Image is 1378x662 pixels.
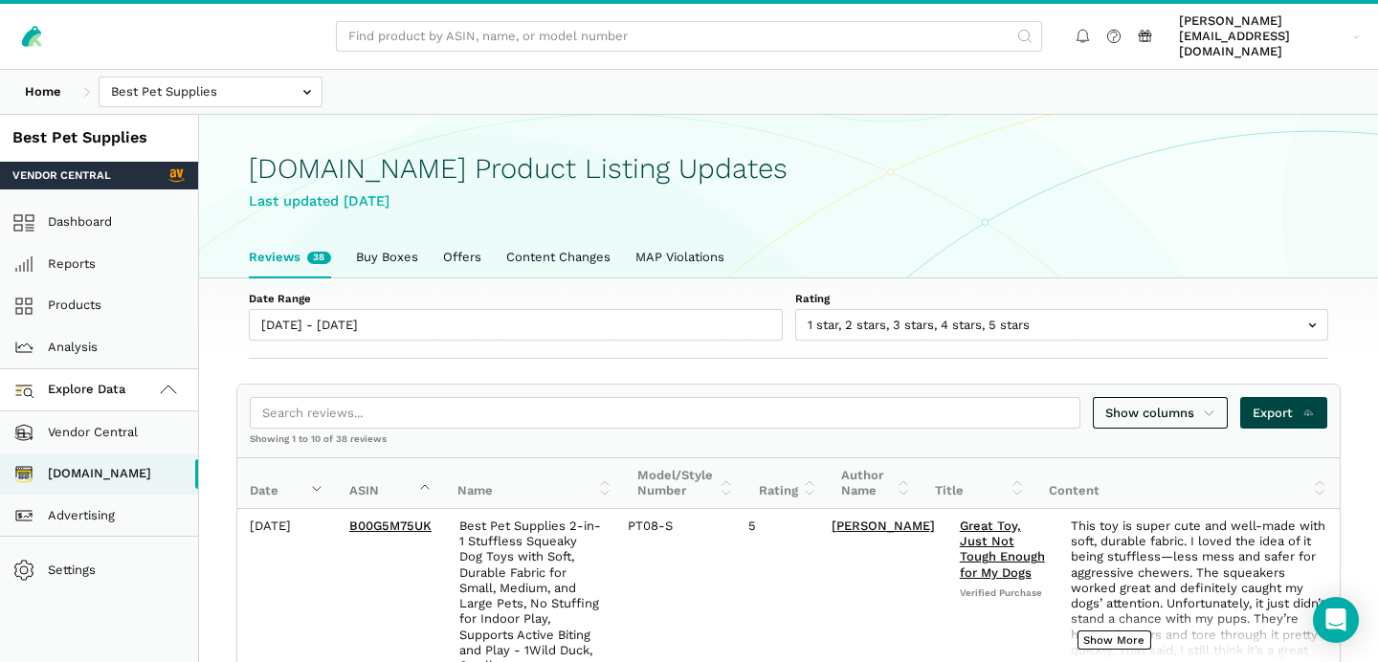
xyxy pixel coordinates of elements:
[19,379,126,402] span: Explore Data
[829,458,922,509] th: Author Name: activate to sort column ascending
[795,291,1329,306] label: Rating
[12,167,111,183] span: Vendor Central
[237,458,337,509] th: Date: activate to sort column ascending
[795,309,1329,341] input: 1 star, 2 stars, 3 stars, 4 stars, 5 stars
[349,519,432,533] a: B00G5M75UK
[1036,458,1340,509] th: Content: activate to sort column ascending
[1179,13,1346,60] span: [PERSON_NAME][EMAIL_ADDRESS][DOMAIN_NAME]
[1078,630,1151,650] button: Show More
[237,432,1340,457] div: Showing 1 to 10 of 38 reviews
[960,586,1047,599] span: Verified Purchase
[625,458,746,509] th: Model/Style Number: activate to sort column ascending
[431,237,494,277] a: Offers
[960,519,1045,580] a: Great Toy, Just Not Tough Enough for My Dogs
[1093,397,1229,429] a: Show columns
[1313,597,1359,643] div: Open Intercom Messenger
[494,237,623,277] a: Content Changes
[445,458,625,509] th: Name: activate to sort column ascending
[1240,397,1327,429] a: Export
[1071,519,1327,662] div: This toy is super cute and well-made with soft, durable fabric. I loved the idea of it being stuf...
[1173,11,1367,63] a: [PERSON_NAME][EMAIL_ADDRESS][DOMAIN_NAME]
[746,458,830,509] th: Rating: activate to sort column ascending
[307,252,331,264] span: New reviews in the last week
[250,397,1080,429] input: Search reviews...
[336,21,1042,53] input: Find product by ASIN, name, or model number
[922,458,1036,509] th: Title: activate to sort column ascending
[249,291,783,306] label: Date Range
[623,237,737,277] a: MAP Violations
[832,519,935,533] a: [PERSON_NAME]
[12,127,186,149] div: Best Pet Supplies
[99,77,322,108] input: Best Pet Supplies
[1253,404,1315,423] span: Export
[337,458,445,509] th: ASIN: activate to sort column ascending
[1105,404,1216,423] span: Show columns
[236,237,344,277] a: Reviews38
[344,237,431,277] a: Buy Boxes
[249,153,1328,185] h1: [DOMAIN_NAME] Product Listing Updates
[249,190,1328,212] div: Last updated [DATE]
[12,77,74,108] a: Home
